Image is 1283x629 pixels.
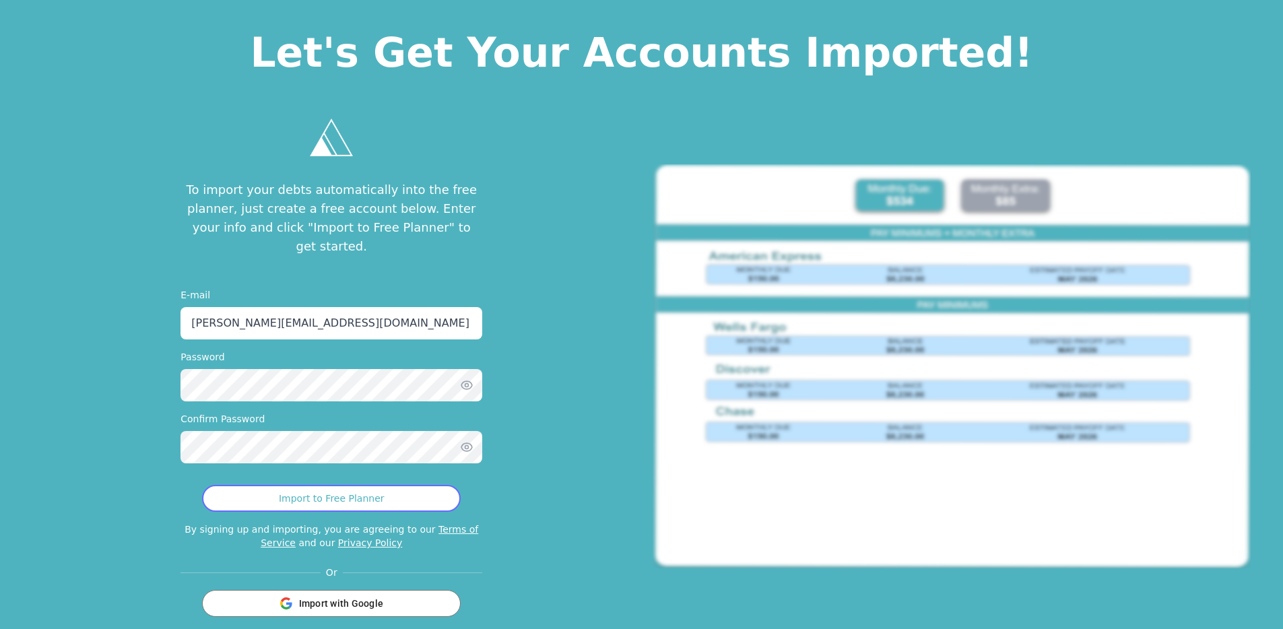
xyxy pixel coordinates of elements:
span: Import with Google [299,597,384,610]
button: Import with Google [202,590,461,617]
label: E-mail [180,288,482,302]
span: Or [321,566,343,579]
a: Privacy Policy [338,537,402,548]
p: By signing up and importing, you are agreeing to our and our [180,523,482,550]
button: Import to Free Planner [202,485,461,512]
img: Savvy Logo [310,116,353,159]
img: Savvy debt management interface preview [653,164,1251,568]
label: Password [180,350,482,364]
input: Enter your email [180,307,482,339]
label: Confirm Password [180,412,482,426]
h1: Let's Get Your Accounts Imported! [11,32,1272,73]
p: To import your debts automatically into the free planner, just create a free account below. Enter... [180,180,482,256]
